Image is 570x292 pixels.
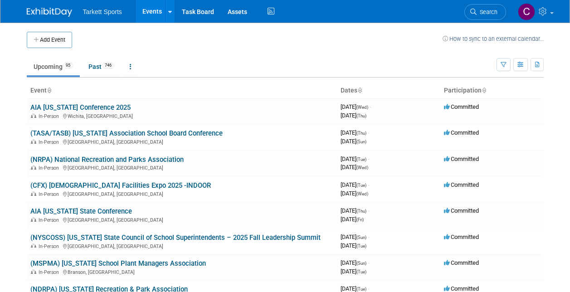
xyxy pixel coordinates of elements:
a: Sort by Event Name [47,87,51,94]
span: [DATE] [341,268,366,275]
span: - [368,259,369,266]
span: (Tue) [356,287,366,292]
a: (NRPA) National Recreation and Parks Association [30,156,184,164]
span: (Tue) [356,183,366,188]
span: 95 [63,62,73,69]
span: [DATE] [341,138,366,145]
div: [GEOGRAPHIC_DATA], [GEOGRAPHIC_DATA] [30,190,333,197]
span: (Wed) [356,105,368,110]
a: (NYSCOSS) [US_STATE] State Council of School Superintendents – 2025 Fall Leadership Summit [30,234,321,242]
span: In-Person [39,243,62,249]
span: [DATE] [341,242,366,249]
span: (Wed) [356,191,368,196]
img: In-Person Event [31,165,36,170]
span: (Thu) [356,131,366,136]
span: [DATE] [341,216,364,223]
span: - [370,103,371,110]
span: [DATE] [341,112,366,119]
span: [DATE] [341,129,369,136]
a: Upcoming95 [27,58,80,75]
span: (Tue) [356,243,366,248]
a: Past746 [82,58,121,75]
div: [GEOGRAPHIC_DATA], [GEOGRAPHIC_DATA] [30,138,333,145]
span: Committed [444,129,479,136]
span: (Tue) [356,269,366,274]
span: - [368,234,369,240]
img: In-Person Event [31,191,36,196]
span: In-Person [39,113,62,119]
span: 746 [102,62,114,69]
span: (Fri) [356,217,364,222]
span: (Thu) [356,209,366,214]
span: Committed [444,103,479,110]
span: In-Person [39,269,62,275]
a: (MSPMA) [US_STATE] School Plant Managers Association [30,259,206,268]
th: Participation [440,83,544,98]
button: Add Event [27,32,72,48]
div: [GEOGRAPHIC_DATA], [GEOGRAPHIC_DATA] [30,216,333,223]
span: Search [477,9,497,15]
div: Branson, [GEOGRAPHIC_DATA] [30,268,333,275]
img: In-Person Event [31,113,36,118]
img: In-Person Event [31,139,36,144]
span: [DATE] [341,164,368,170]
div: Wichita, [GEOGRAPHIC_DATA] [30,112,333,119]
span: (Wed) [356,165,368,170]
span: Committed [444,234,479,240]
span: Committed [444,181,479,188]
span: [DATE] [341,234,369,240]
span: - [368,129,369,136]
span: [DATE] [341,285,369,292]
span: In-Person [39,165,62,171]
img: In-Person Event [31,217,36,222]
span: [DATE] [341,190,368,197]
a: Sort by Start Date [357,87,362,94]
span: [DATE] [341,259,369,266]
img: In-Person Event [31,269,36,274]
th: Event [27,83,337,98]
span: - [368,285,369,292]
span: Committed [444,259,479,266]
span: - [368,207,369,214]
div: [GEOGRAPHIC_DATA], [GEOGRAPHIC_DATA] [30,242,333,249]
span: In-Person [39,139,62,145]
span: [DATE] [341,156,369,162]
a: Sort by Participation Type [482,87,486,94]
span: [DATE] [341,181,369,188]
img: In-Person Event [31,243,36,248]
span: (Sun) [356,235,366,240]
span: [DATE] [341,103,371,110]
a: (TASA/TASB) [US_STATE] Association School Board Conference [30,129,223,137]
th: Dates [337,83,440,98]
span: In-Person [39,217,62,223]
img: ExhibitDay [27,8,72,17]
span: Tarkett Sports [83,8,122,15]
span: [DATE] [341,207,369,214]
span: Committed [444,156,479,162]
span: (Sun) [356,139,366,144]
span: Committed [444,207,479,214]
a: AIA [US_STATE] State Conference [30,207,132,215]
a: (CFX) [DEMOGRAPHIC_DATA] Facilities Expo 2025 -INDOOR [30,181,211,190]
span: - [368,156,369,162]
span: - [368,181,369,188]
div: [GEOGRAPHIC_DATA], [GEOGRAPHIC_DATA] [30,164,333,171]
span: (Tue) [356,157,366,162]
a: AIA [US_STATE] Conference 2025 [30,103,131,112]
span: (Thu) [356,113,366,118]
img: Christa Collins [518,3,535,20]
span: Committed [444,285,479,292]
span: In-Person [39,191,62,197]
a: Search [464,4,506,20]
a: How to sync to an external calendar... [443,35,544,42]
span: (Sun) [356,261,366,266]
